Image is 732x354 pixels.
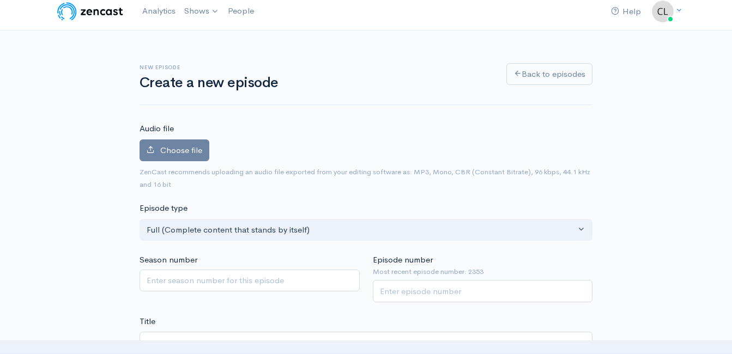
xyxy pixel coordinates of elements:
label: Season number [140,254,197,266]
input: Enter episode number [373,280,593,302]
a: Back to episodes [506,63,592,86]
img: ... [652,1,674,22]
label: Title [140,315,155,328]
h1: Create a new episode [140,75,493,91]
small: Most recent episode number: 2353 [373,266,593,277]
div: Full (Complete content that stands by itself) [147,224,576,236]
label: Episode type [140,202,187,215]
input: What is the episode's title? [140,332,592,354]
small: ZenCast recommends uploading an audio file exported from your editing software as: MP3, Mono, CBR... [140,167,590,189]
label: Episode number [373,254,433,266]
label: Audio file [140,123,174,135]
h6: New episode [140,64,493,70]
img: ZenCast Logo [56,1,125,22]
button: Full (Complete content that stands by itself) [140,219,592,241]
span: Choose file [160,145,202,155]
input: Enter season number for this episode [140,270,360,292]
